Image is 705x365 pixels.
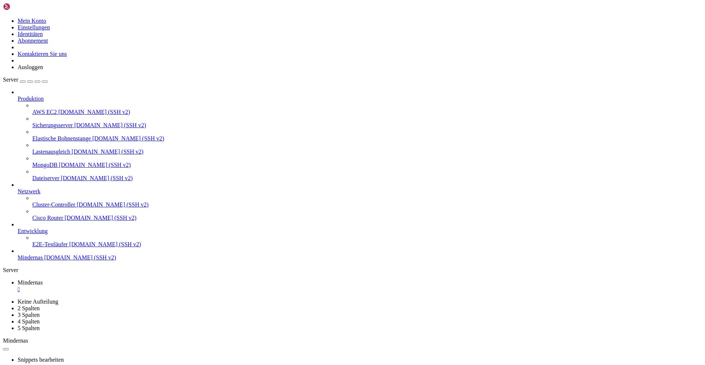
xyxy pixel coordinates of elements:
li: Netzwerk [18,182,702,221]
font: Produktion [18,96,44,102]
a: Lastenausgleich [DOMAIN_NAME] (SSH v2) [32,148,702,155]
font: [DOMAIN_NAME] (SSH v2) [69,241,141,247]
font:  [18,286,20,292]
a: Dateiserver [DOMAIN_NAME] (SSH v2) [32,175,702,182]
font: [DOMAIN_NAME] (SSH v2) [77,201,149,208]
font: Sicherungsserver [32,122,73,128]
a: Abonnement [18,37,48,44]
font: Lastenausgleich [32,148,70,155]
font: Snippets bearbeiten [18,357,64,363]
font: Dateiserver [32,175,59,181]
a: Einstellungen [18,24,50,31]
font: 2 Spalten [18,305,40,311]
a: Mein Konto [18,18,46,24]
font: 4 Spalten [18,318,40,325]
a:  [18,286,702,293]
font: Mindernas [18,254,43,261]
a: Identitäten [18,31,43,37]
font: Mindernas [18,279,43,286]
a: AWS EC2 [DOMAIN_NAME] (SSH v2) [32,109,702,115]
a: Entwicklung [18,228,702,235]
font: Mindernas [3,337,28,344]
font: [DOMAIN_NAME] (SSH v2) [61,175,133,181]
li: Elastische Bohnenstange [DOMAIN_NAME] (SSH v2) [32,129,702,142]
font: AWS EC2 [32,109,57,115]
li: Mindernas [DOMAIN_NAME] (SSH v2) [18,248,702,261]
font: 5 Spalten [18,325,40,331]
li: Cisco Router [DOMAIN_NAME] (SSH v2) [32,208,702,221]
font: Cluster-Controller [32,201,75,208]
li: E2E-Testläufer [DOMAIN_NAME] (SSH v2) [32,235,702,248]
a: Elastische Bohnenstange [DOMAIN_NAME] (SSH v2) [32,135,702,142]
font: [DOMAIN_NAME] (SSH v2) [44,254,116,261]
font: MongoDB [32,162,57,168]
a: Netzwerk [18,188,702,195]
a: Produktion [18,96,702,102]
font: Elastische Bohnenstange [32,135,91,142]
font: Cisco Router [32,215,63,221]
img: Shellngn [3,3,45,10]
font: Server [3,76,18,83]
a: Mindernas [DOMAIN_NAME] (SSH v2) [18,254,702,261]
font: Ausloggen [18,64,43,70]
a: Sicherungsserver [DOMAIN_NAME] (SSH v2) [32,122,702,129]
font: Netzwerk [18,188,40,194]
a: Kontaktieren Sie uns [18,51,67,57]
font: [DOMAIN_NAME] (SSH v2) [65,215,137,221]
font: Server [3,267,18,273]
li: Lastenausgleich [DOMAIN_NAME] (SSH v2) [32,142,702,155]
a: Cluster-Controller [DOMAIN_NAME] (SSH v2) [32,201,702,208]
a: Mindernas [18,279,702,293]
a: Server [3,76,48,83]
a: MongoDB [DOMAIN_NAME] (SSH v2) [32,162,702,168]
li: Produktion [18,89,702,182]
li: MongoDB [DOMAIN_NAME] (SSH v2) [32,155,702,168]
a: Cisco Router [DOMAIN_NAME] (SSH v2) [32,215,702,221]
font: [DOMAIN_NAME] (SSH v2) [59,162,131,168]
font: [DOMAIN_NAME] (SSH v2) [93,135,164,142]
font: Entwicklung [18,228,48,234]
li: Dateiserver [DOMAIN_NAME] (SSH v2) [32,168,702,182]
font: [DOMAIN_NAME] (SSH v2) [74,122,146,128]
font: [DOMAIN_NAME] (SSH v2) [72,148,144,155]
font: 3 Spalten [18,312,40,318]
font: Keine Aufteilung [18,298,58,305]
font: E2E-Testläufer [32,241,68,247]
font: [DOMAIN_NAME] (SSH v2) [58,109,130,115]
li: Entwicklung [18,221,702,248]
a: E2E-Testläufer [DOMAIN_NAME] (SSH v2) [32,241,702,248]
li: AWS EC2 [DOMAIN_NAME] (SSH v2) [32,102,702,115]
li: Sicherungsserver [DOMAIN_NAME] (SSH v2) [32,115,702,129]
li: Cluster-Controller [DOMAIN_NAME] (SSH v2) [32,195,702,208]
